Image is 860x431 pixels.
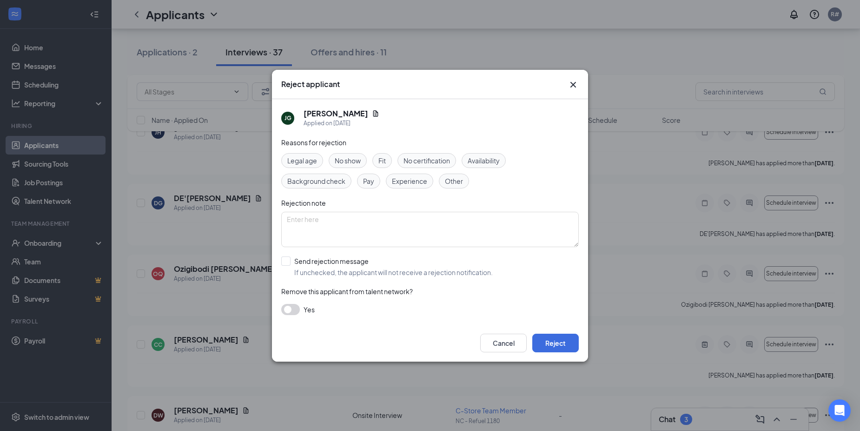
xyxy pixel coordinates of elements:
[281,199,326,207] span: Rejection note
[281,79,340,89] h3: Reject applicant
[287,155,317,166] span: Legal age
[445,176,463,186] span: Other
[363,176,374,186] span: Pay
[532,334,579,352] button: Reject
[304,119,379,128] div: Applied on [DATE]
[468,155,500,166] span: Availability
[304,304,315,315] span: Yes
[281,138,346,147] span: Reasons for rejection
[287,176,345,186] span: Background check
[404,155,450,166] span: No certification
[828,399,851,422] div: Open Intercom Messenger
[568,79,579,90] svg: Cross
[480,334,527,352] button: Cancel
[568,79,579,90] button: Close
[304,108,368,119] h5: [PERSON_NAME]
[281,287,413,296] span: Remove this applicant from talent network?
[372,110,379,117] svg: Document
[392,176,427,186] span: Experience
[284,114,291,122] div: JG
[335,155,361,166] span: No show
[378,155,386,166] span: Fit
